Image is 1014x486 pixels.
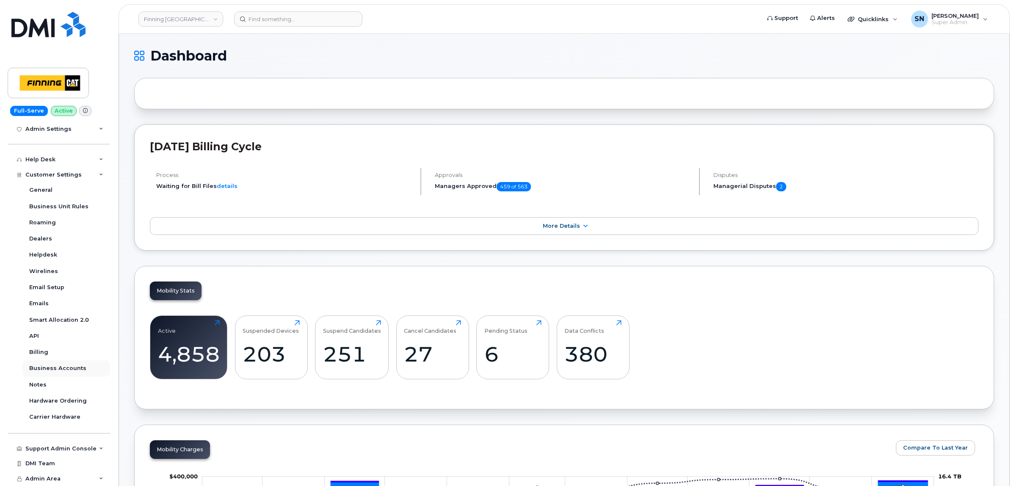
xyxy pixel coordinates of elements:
[564,320,604,334] div: Data Conflicts
[243,320,300,374] a: Suspended Devices203
[243,342,300,367] div: 203
[484,342,542,367] div: 6
[903,444,968,452] span: Compare To Last Year
[158,320,220,374] a: Active4,858
[323,342,381,367] div: 251
[243,320,299,334] div: Suspended Devices
[169,473,198,480] g: $0
[484,320,542,374] a: Pending Status6
[564,320,622,374] a: Data Conflicts380
[896,440,975,456] button: Compare To Last Year
[150,50,227,62] span: Dashboard
[564,342,622,367] div: 380
[323,320,381,374] a: Suspend Candidates251
[404,320,461,374] a: Cancel Candidates27
[938,473,962,480] tspan: 16.4 TB
[404,320,456,334] div: Cancel Candidates
[150,140,978,153] h2: [DATE] Billing Cycle
[169,473,198,480] tspan: $400,000
[158,342,220,367] div: 4,858
[543,223,580,229] span: More Details
[713,182,978,191] h5: Managerial Disputes
[404,342,461,367] div: 27
[435,182,692,191] h5: Managers Approved
[435,172,692,178] h4: Approvals
[217,182,238,189] a: details
[713,172,978,178] h4: Disputes
[156,172,413,178] h4: Process
[484,320,528,334] div: Pending Status
[156,182,413,190] li: Waiting for Bill Files
[323,320,381,334] div: Suspend Candidates
[776,182,786,191] span: 2
[497,182,531,191] span: 459 of 563
[158,320,176,334] div: Active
